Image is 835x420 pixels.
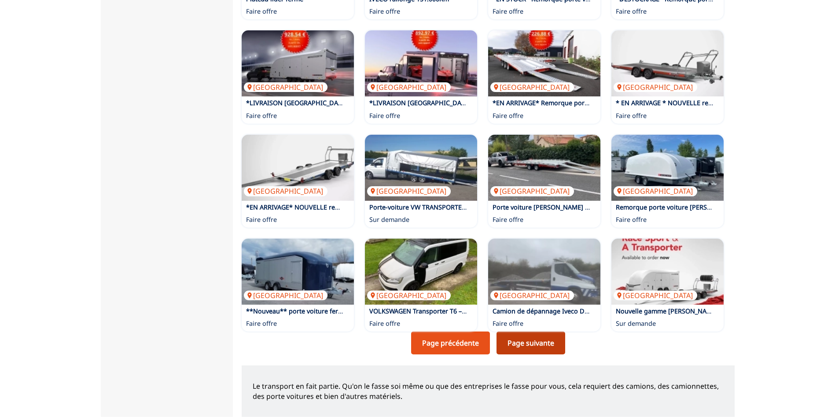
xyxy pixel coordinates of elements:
img: *LIVRAISON FRANCE / BENELUX OFFERTE* Remorque porte voiture fermée BRIAN JAMES RT6 6m x 2.29m NEUVE [365,30,477,96]
p: Faire offre [616,7,647,16]
a: Camion de dépannage Iveco Daily [493,307,595,315]
a: Porte voiture [PERSON_NAME] Trailers [493,203,607,211]
p: Faire offre [246,215,277,224]
a: *EN ARRIVAGE* NOUVELLE remorque porte voiture [PERSON_NAME] A TRANSPORTER 5mx2,10m neuve [246,203,555,211]
p: Le transport en fait partie. Qu'on le fasse soi même ou que des entreprises le fasse pour vous, c... [253,381,724,401]
a: Porte voiture Brian James Trailers[GEOGRAPHIC_DATA] [488,135,600,201]
a: *LIVRAISON FRANCE / BENELUX OFFERTE* Remorque porte voiture fermée BRIAN JAMES RT7 6m x 2.30m NEU... [242,30,354,96]
a: Nouvelle gamme BRIAN JAMES TRAILER[GEOGRAPHIC_DATA] [611,239,724,305]
p: Faire offre [493,7,523,16]
p: [GEOGRAPHIC_DATA] [614,291,697,300]
a: *LIVRAISON [GEOGRAPHIC_DATA] / BENELUX OFFERTE* Remorque porte voiture fermée [PERSON_NAME] RT7 6... [246,99,631,107]
p: [GEOGRAPHIC_DATA] [367,186,451,196]
img: *LIVRAISON FRANCE / BENELUX OFFERTE* Remorque porte voiture fermée BRIAN JAMES RT7 6m x 2.30m NEUVE [242,30,354,96]
p: [GEOGRAPHIC_DATA] [490,186,574,196]
img: Nouvelle gamme BRIAN JAMES TRAILER [611,239,724,305]
a: VOLKSWAGEN Transporter T6 – L1H1 2.0 TDI 204 Procab Edition 30 - TVA Récupérable[GEOGRAPHIC_DATA] [365,239,477,305]
p: Sur demande [616,319,656,328]
a: Nouvelle gamme [PERSON_NAME] TRAILER [616,307,744,315]
a: *EN ARRIVAGE* Remorque porte voiture BRIAN JAMES T6 6x2,24m NEUVE[GEOGRAPHIC_DATA] [488,30,600,96]
a: VOLKSWAGEN Transporter T6 – L1H1 2.0 TDI 204 Procab Edition 30 - TVA Récupérable [369,307,625,315]
p: Faire offre [246,111,277,120]
p: Faire offre [369,111,400,120]
img: Porte voiture Brian James Trailers [488,135,600,201]
p: Faire offre [246,319,277,328]
a: **Nouveau** porte voiture fermé DEBON ROADSTER 2000[GEOGRAPHIC_DATA] [242,239,354,305]
a: **Nouveau** porte voiture fermé DEBON ROADSTER 2000 [246,307,421,315]
img: Camion de dépannage Iveco Daily [488,239,600,305]
p: [GEOGRAPHIC_DATA] [244,186,327,196]
p: Faire offre [246,7,277,16]
p: [GEOGRAPHIC_DATA] [367,291,451,300]
p: [GEOGRAPHIC_DATA] [614,82,697,92]
a: Page suivante [497,332,565,354]
img: *EN ARRIVAGE* Remorque porte voiture BRIAN JAMES T6 6x2,24m NEUVE [488,30,600,96]
p: Faire offre [616,111,647,120]
a: Porte-voiture VW TRANSPORTER T5 [369,203,475,211]
a: *EN ARRIVAGE* NOUVELLE remorque porte voiture BRIAN JAMES A TRANSPORTER 5mx2,10m neuve[GEOGRAPHIC... [242,135,354,201]
img: Porte-voiture VW TRANSPORTER T5 [365,135,477,201]
a: Camion de dépannage Iveco Daily[GEOGRAPHIC_DATA] [488,239,600,305]
p: Faire offre [493,111,523,120]
p: Faire offre [369,319,400,328]
a: Remorque porte voiture [PERSON_NAME] RACE SHUTTLE 3 [616,203,791,211]
a: Page précédente [411,332,490,354]
p: [GEOGRAPHIC_DATA] [244,291,327,300]
p: [GEOGRAPHIC_DATA] [490,291,574,300]
p: Faire offre [493,215,523,224]
p: Sur demande [369,215,409,224]
a: Remorque porte voiture BRIAN JAMES RACE SHUTTLE 3[GEOGRAPHIC_DATA] [611,135,724,201]
p: Faire offre [616,215,647,224]
a: *LIVRAISON FRANCE / BENELUX OFFERTE* Remorque porte voiture fermée BRIAN JAMES RT6 6m x 2.29m NEU... [365,30,477,96]
img: VOLKSWAGEN Transporter T6 – L1H1 2.0 TDI 204 Procab Edition 30 - TVA Récupérable [365,239,477,305]
img: **Nouveau** porte voiture fermé DEBON ROADSTER 2000 [242,239,354,305]
p: [GEOGRAPHIC_DATA] [614,186,697,196]
p: Faire offre [369,7,400,16]
a: * EN ARRIVAGE * NOUVELLE remorque porte voiture BRIAN JAMES A TRANSPORTER 5,50mx2,10m neuve[GEOGR... [611,30,724,96]
p: Faire offre [493,319,523,328]
a: *LIVRAISON [GEOGRAPHIC_DATA] / BENELUX OFFERTE* Remorque porte voiture fermée [PERSON_NAME] RT6 6... [369,99,754,107]
a: *EN ARRIVAGE* Remorque porte voiture [PERSON_NAME] T6 6x2,24m NEUVE [493,99,723,107]
p: [GEOGRAPHIC_DATA] [244,82,327,92]
img: Remorque porte voiture BRIAN JAMES RACE SHUTTLE 3 [611,135,724,201]
img: * EN ARRIVAGE * NOUVELLE remorque porte voiture BRIAN JAMES A TRANSPORTER 5,50mx2,10m neuve [611,30,724,96]
img: *EN ARRIVAGE* NOUVELLE remorque porte voiture BRIAN JAMES A TRANSPORTER 5mx2,10m neuve [242,135,354,201]
a: Porte-voiture VW TRANSPORTER T5[GEOGRAPHIC_DATA] [365,135,477,201]
p: [GEOGRAPHIC_DATA] [490,82,574,92]
p: [GEOGRAPHIC_DATA] [367,82,451,92]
